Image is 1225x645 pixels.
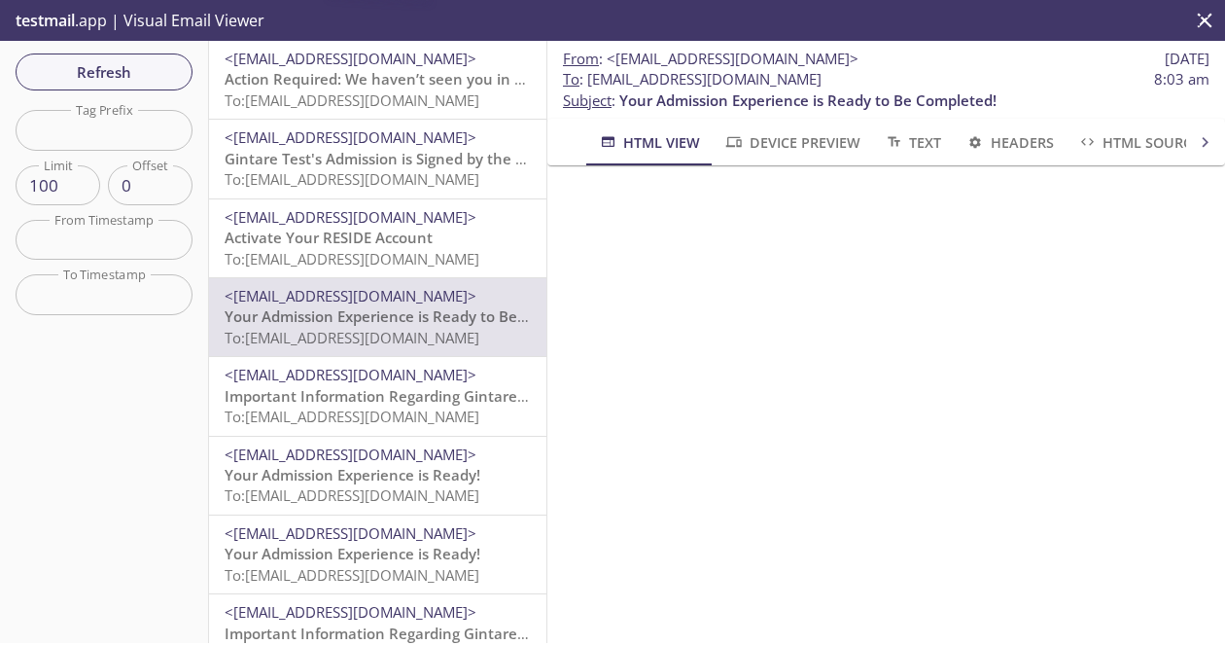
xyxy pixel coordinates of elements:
[225,624,739,643] span: Important Information Regarding Gintare Test's Admission to ACME 2019
[225,328,479,347] span: To: [EMAIL_ADDRESS][DOMAIN_NAME]
[225,565,479,585] span: To: [EMAIL_ADDRESS][DOMAIN_NAME]
[209,278,546,356] div: <[EMAIL_ADDRESS][DOMAIN_NAME]>Your Admission Experience is Ready to Be Completed!To:[EMAIL_ADDRES...
[225,465,480,484] span: Your Admission Experience is Ready!
[225,127,476,147] span: <[EMAIL_ADDRESS][DOMAIN_NAME]>
[225,169,479,189] span: To: [EMAIL_ADDRESS][DOMAIN_NAME]
[619,90,997,110] span: Your Admission Experience is Ready to Be Completed!
[1165,49,1209,69] span: [DATE]
[225,445,476,464] span: <[EMAIL_ADDRESS][DOMAIN_NAME]>
[31,59,177,85] span: Refresh
[225,228,433,247] span: Activate Your RESIDE Account
[1154,69,1209,90] span: 8:03 am
[563,90,612,110] span: Subject
[225,365,476,384] span: <[EMAIL_ADDRESS][DOMAIN_NAME]>
[1077,130,1200,155] span: HTML Source
[209,437,546,515] div: <[EMAIL_ADDRESS][DOMAIN_NAME]>Your Admission Experience is Ready!To:[EMAIL_ADDRESS][DOMAIN_NAME]
[209,516,546,593] div: <[EMAIL_ADDRESS][DOMAIN_NAME]>Your Admission Experience is Ready!To:[EMAIL_ADDRESS][DOMAIN_NAME]
[16,10,75,31] span: testmail
[16,54,192,90] button: Refresh
[225,249,479,269] span: To: [EMAIL_ADDRESS][DOMAIN_NAME]
[225,207,476,227] span: <[EMAIL_ADDRESS][DOMAIN_NAME]>
[225,523,476,543] span: <[EMAIL_ADDRESS][DOMAIN_NAME]>
[225,286,476,305] span: <[EMAIL_ADDRESS][DOMAIN_NAME]>
[209,199,546,277] div: <[EMAIL_ADDRESS][DOMAIN_NAME]>Activate Your RESIDE AccountTo:[EMAIL_ADDRESS][DOMAIN_NAME]
[225,386,739,406] span: Important Information Regarding Gintare Test's Admission to ACME 2019
[884,130,941,155] span: Text
[225,485,479,505] span: To: [EMAIL_ADDRESS][DOMAIN_NAME]
[225,407,479,426] span: To: [EMAIL_ADDRESS][DOMAIN_NAME]
[225,306,602,326] span: Your Admission Experience is Ready to Be Completed!
[563,49,858,69] span: :
[209,357,546,435] div: <[EMAIL_ADDRESS][DOMAIN_NAME]>Important Information Regarding Gintare Test's Admission to ACME 20...
[209,120,546,197] div: <[EMAIL_ADDRESS][DOMAIN_NAME]>Gintare Test's Admission is Signed by the ResidentTo:[EMAIL_ADDRESS...
[723,130,859,155] span: Device Preview
[209,41,546,119] div: <[EMAIL_ADDRESS][DOMAIN_NAME]>Action Required: We haven’t seen you in your Reside account lately!...
[964,130,1053,155] span: Headers
[225,69,704,89] span: Action Required: We haven’t seen you in your Reside account lately!
[225,149,577,168] span: Gintare Test's Admission is Signed by the Resident
[225,602,476,622] span: <[EMAIL_ADDRESS][DOMAIN_NAME]>
[563,69,822,90] span: : [EMAIL_ADDRESS][DOMAIN_NAME]
[598,130,700,155] span: HTML View
[563,49,599,68] span: From
[225,544,480,563] span: Your Admission Experience is Ready!
[563,69,1209,111] p: :
[607,49,858,68] span: <[EMAIL_ADDRESS][DOMAIN_NAME]>
[225,90,479,110] span: To: [EMAIL_ADDRESS][DOMAIN_NAME]
[563,69,579,89] span: To
[225,49,476,68] span: <[EMAIL_ADDRESS][DOMAIN_NAME]>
